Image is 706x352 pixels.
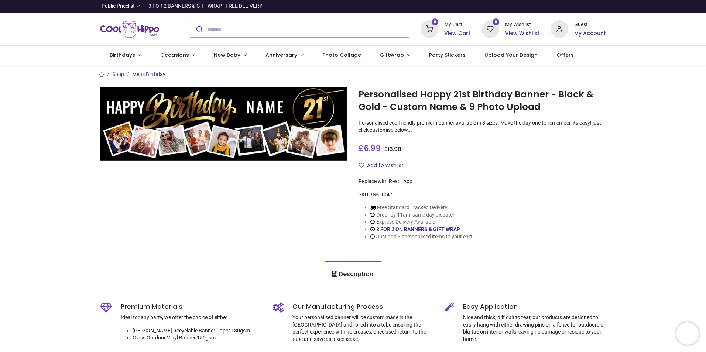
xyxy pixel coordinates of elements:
a: 3 FOR 2 ON BANNERS & GIFT WRAP [376,226,460,232]
p: Personalised eco-friendly premium banner available in 8 sizes. Make the day one to remember, its ... [359,120,606,134]
div: My Cart [444,21,470,28]
span: £ [384,145,401,153]
a: New Baby [205,46,256,65]
a: Public Pricelist [100,3,140,10]
sup: 0 [493,18,500,25]
li: Express Delivery Available [370,218,474,226]
a: View Cart [444,30,470,37]
li: Just add 3 personalised items to your cart! [370,233,474,241]
i: Add to wishlist [359,163,364,168]
li: Gloss Outdoor Vinyl Banner 150gsm [133,334,261,342]
h5: Our Manufacturing Process [292,302,434,311]
div: Replace with React App. [359,178,606,185]
div: Guest [574,21,606,28]
div: My Wishlist [505,21,539,28]
a: Mens Birthday [132,71,165,77]
iframe: Brevo live chat [676,322,699,345]
a: 0 [421,26,438,32]
a: Giftwrap [370,46,419,65]
iframe: Customer reviews powered by Trustpilot [451,3,606,10]
span: Upload Your Design [484,51,538,59]
span: 13.98 [388,145,401,153]
img: Personalised Happy 21st Birthday Banner - Black & Gold - Custom Name & 9 Photo Upload [100,87,347,161]
span: Party Stickers [429,51,466,59]
button: Submit [190,21,208,37]
a: View Wishlist [505,30,539,37]
span: Birthdays [110,51,135,59]
a: Birthdays [100,46,151,65]
sup: 0 [432,18,439,25]
li: [PERSON_NAME] Recyclable Banner Paper 180gsm [133,327,261,335]
div: SKU: [359,191,606,199]
a: Shop [112,71,124,77]
a: My Account [574,30,606,37]
span: Anniversary [265,51,297,59]
a: Logo of Cool Hippo [100,19,159,39]
a: Anniversary [256,46,313,65]
img: Cool Hippo [100,19,159,39]
p: Ideal for any party, we offer the choice of either: [121,314,261,321]
span: New Baby [214,51,240,59]
li: Order by 11am, same day dispatch [370,211,474,219]
p: Your personalised banner will be custom made in the [GEOGRAPHIC_DATA] and rolled into a tube ensu... [292,314,434,343]
div: 3 FOR 2 BANNERS & GIFTWRAP - FREE DELIVERY [148,3,262,10]
h5: Premium Materials [121,302,261,311]
h1: Personalised Happy 21st Birthday Banner - Black & Gold - Custom Name & 9 Photo Upload [359,88,606,114]
span: Public Pricelist [102,3,135,10]
span: £ [359,143,381,153]
button: Add to wishlistAdd to wishlist [359,159,410,172]
li: Free Standard Tracked Delivery [370,204,474,211]
span: BN-01047 [369,191,393,197]
a: 0 [481,26,499,32]
a: Description [325,261,380,287]
a: Occasions [151,46,205,65]
span: Offers [556,51,574,59]
span: 6.99 [364,143,381,153]
span: Photo Collage [322,51,361,59]
h5: Easy Application [463,302,606,311]
span: Occasions [160,51,189,59]
span: Giftwrap [380,51,404,59]
p: Nice and thick, difficult to tear, our products are designed to easily hang with either drawing p... [463,314,606,343]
